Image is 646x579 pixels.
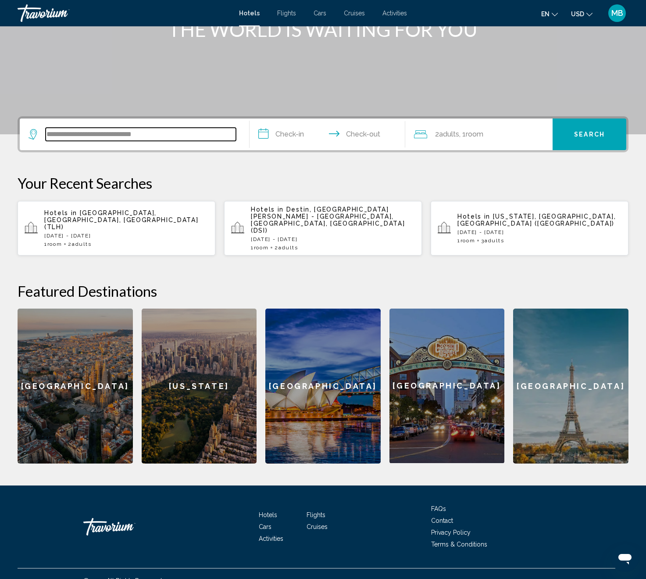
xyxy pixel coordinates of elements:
a: Cars [259,523,271,530]
span: Adults [72,241,91,247]
p: [DATE] - [DATE] [44,233,208,239]
div: Search widget [20,119,626,150]
button: Hotels in [GEOGRAPHIC_DATA], [GEOGRAPHIC_DATA], [GEOGRAPHIC_DATA] (TLH)[DATE] - [DATE]1Room2Adults [18,201,215,256]
span: Hotels in [44,209,77,216]
a: Privacy Policy [431,529,471,536]
span: , 1 [459,128,483,140]
p: Your Recent Searches [18,174,628,192]
span: [GEOGRAPHIC_DATA], [GEOGRAPHIC_DATA], [GEOGRAPHIC_DATA] (TLH) [44,209,198,230]
span: [US_STATE], [GEOGRAPHIC_DATA], [GEOGRAPHIC_DATA] ([GEOGRAPHIC_DATA]) [457,213,616,227]
iframe: Button to launch messaging window [611,544,639,572]
span: 2 [68,241,91,247]
span: MB [611,9,623,18]
a: [US_STATE] [142,309,257,464]
span: 2 [435,128,459,140]
a: Hotels [239,10,260,17]
a: [GEOGRAPHIC_DATA] [265,309,381,464]
span: 2 [275,245,298,251]
a: Cars [314,10,326,17]
span: 1 [251,245,268,251]
a: Hotels [259,511,277,518]
a: Cruises [344,10,365,17]
button: User Menu [606,4,628,22]
h1: THE WORLD IS WAITING FOR YOU [159,18,488,41]
a: Flights [277,10,296,17]
a: Travorium [18,4,230,22]
a: Activities [382,10,407,17]
button: Change language [541,7,558,20]
button: Hotels in [US_STATE], [GEOGRAPHIC_DATA], [GEOGRAPHIC_DATA] ([GEOGRAPHIC_DATA])[DATE] - [DATE]1Roo... [431,201,628,256]
span: Room [47,241,62,247]
span: USD [571,11,584,18]
span: en [541,11,550,18]
span: Room [254,245,269,251]
a: [GEOGRAPHIC_DATA] [389,309,505,464]
span: Search [574,131,605,138]
a: Contact [431,517,453,524]
span: Hotels in [457,213,490,220]
span: 1 [44,241,62,247]
h2: Featured Destinations [18,282,628,300]
span: Destin, [GEOGRAPHIC_DATA][PERSON_NAME] - [GEOGRAPHIC_DATA], [GEOGRAPHIC_DATA], [GEOGRAPHIC_DATA] ... [251,206,405,234]
span: Adults [439,130,459,138]
a: [GEOGRAPHIC_DATA] [513,309,628,464]
a: [GEOGRAPHIC_DATA] [18,309,133,464]
a: Activities [259,535,283,542]
button: Hotels in Destin, [GEOGRAPHIC_DATA][PERSON_NAME] - [GEOGRAPHIC_DATA], [GEOGRAPHIC_DATA], [GEOGRAP... [224,201,422,256]
span: Hotels in [251,206,284,213]
a: Terms & Conditions [431,541,487,548]
span: Adults [485,237,504,244]
span: Room [460,237,475,244]
p: [DATE] - [DATE] [457,229,621,235]
a: Travorium [83,514,171,540]
span: 3 [481,237,504,244]
button: Search [553,119,626,150]
button: Change currency [571,7,592,20]
button: Travelers: 2 adults, 0 children [405,119,553,150]
a: FAQs [431,505,446,512]
a: Flights [307,511,325,518]
a: Cruises [307,523,328,530]
span: Room [466,130,483,138]
button: Check in and out dates [250,119,406,150]
span: 1 [457,237,475,244]
span: Adults [278,245,298,251]
p: [DATE] - [DATE] [251,236,415,242]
